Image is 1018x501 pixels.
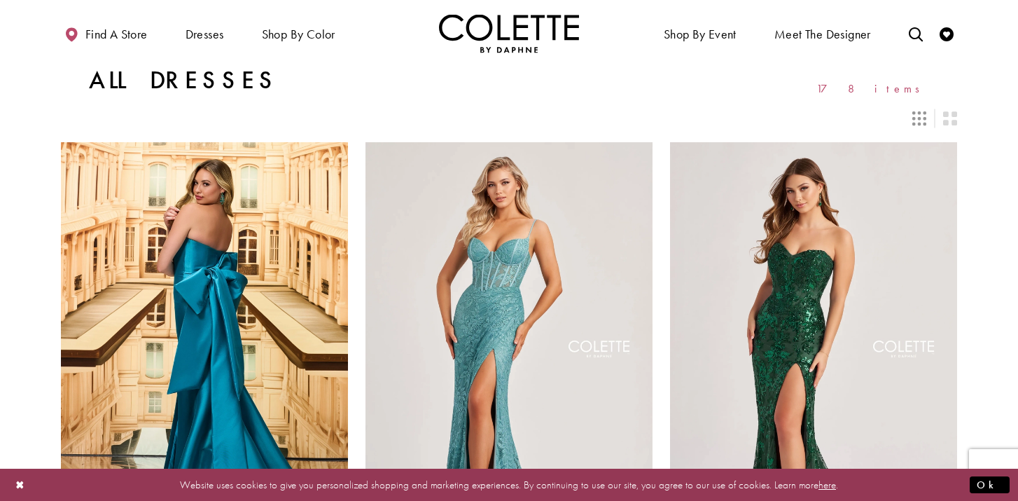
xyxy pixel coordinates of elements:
[774,27,871,41] span: Meet the designer
[439,14,579,53] img: Colette by Daphne
[262,27,335,41] span: Shop by color
[970,476,1010,493] button: Submit Dialog
[186,27,224,41] span: Dresses
[664,27,737,41] span: Shop By Event
[101,475,917,494] p: Website uses cookies to give you personalized shopping and marketing experiences. By continuing t...
[439,14,579,53] a: Visit Home Page
[936,14,957,53] a: Check Wishlist
[816,83,929,95] span: 178 items
[182,14,228,53] span: Dresses
[912,111,926,125] span: Switch layout to 3 columns
[258,14,339,53] span: Shop by color
[8,472,32,497] button: Close Dialog
[660,14,740,53] span: Shop By Event
[818,477,836,491] a: here
[85,27,148,41] span: Find a store
[89,67,279,95] h1: All Dresses
[61,14,151,53] a: Find a store
[771,14,874,53] a: Meet the designer
[905,14,926,53] a: Toggle search
[943,111,957,125] span: Switch layout to 2 columns
[53,103,965,134] div: Layout Controls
